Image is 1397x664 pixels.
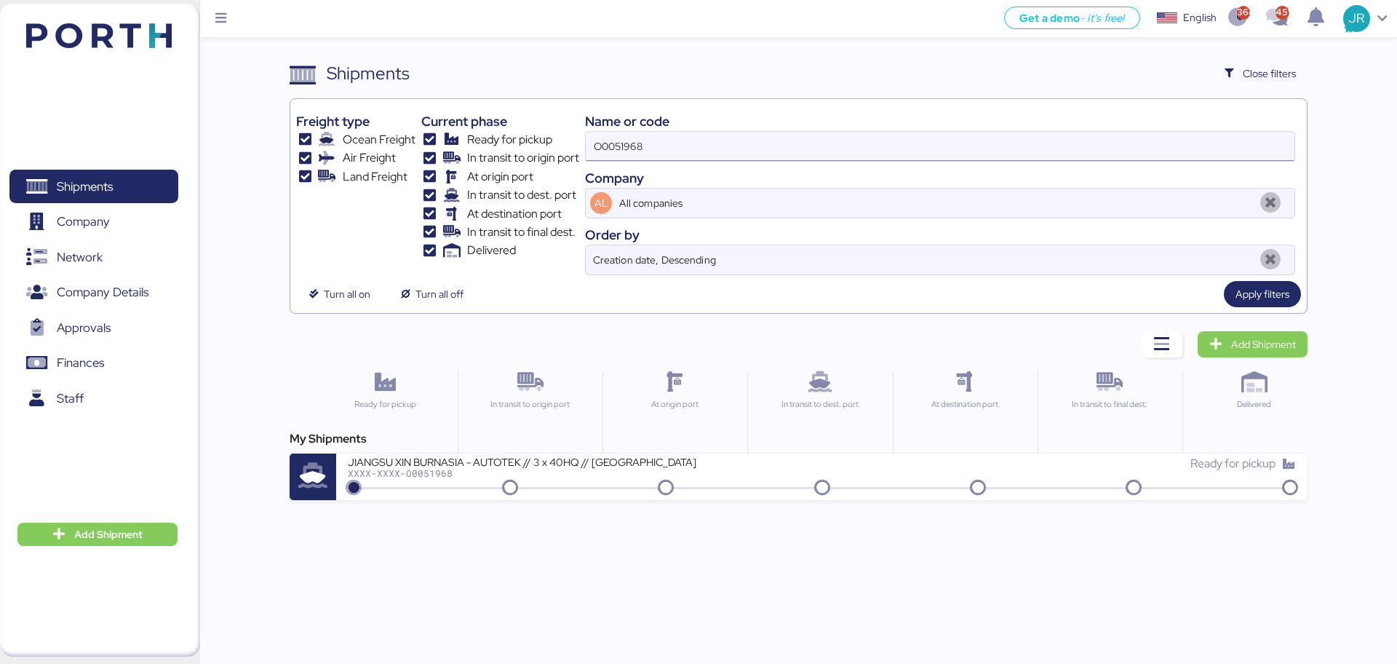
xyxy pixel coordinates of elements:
a: Add Shipment [1198,331,1308,357]
span: Air Freight [343,149,396,167]
button: Turn all off [388,281,475,307]
div: My Shipments [290,430,1307,448]
button: Menu [209,7,234,31]
span: In transit to final dest. [467,224,576,241]
div: Name or code [585,111,1295,131]
div: English [1183,10,1217,25]
div: Ready for pickup [319,398,451,411]
button: Apply filters [1224,281,1301,307]
div: JIANGSU XIN BURNASIA - AUTOTEK // 3 x 40HQ // [GEOGRAPHIC_DATA] - MANZANILLO // MBL: SHSI50262200... [348,455,697,467]
div: At destination port [899,398,1031,411]
span: Land Freight [343,168,407,186]
div: Shipments [327,60,410,87]
a: Shipments [9,170,178,203]
span: Turn all on [324,285,370,303]
span: Company Details [57,282,148,303]
div: Order by [585,225,1295,245]
div: Current phase [421,111,579,131]
span: Finances [57,352,104,373]
span: Ocean Freight [343,131,415,149]
span: Staff [57,388,84,409]
button: Add Shipment [17,523,178,546]
span: Turn all off [415,285,463,303]
a: Company Details [9,276,178,309]
span: Network [57,247,103,268]
span: In transit to origin port [467,149,579,167]
span: Ready for pickup [1190,456,1275,471]
div: In transit to origin port [464,398,596,411]
span: Add Shipment [74,526,143,543]
span: Close filters [1243,65,1296,82]
span: Shipments [57,176,113,197]
a: Staff [9,382,178,415]
span: Apply filters [1235,285,1289,303]
div: In transit to dest. port [754,398,885,411]
span: Ready for pickup [467,131,552,149]
span: Delivered [467,242,516,259]
input: AL [616,189,1253,218]
button: Turn all on [296,281,382,307]
a: Company [9,205,178,239]
div: In transit to final dest. [1044,398,1176,411]
span: AL [594,195,608,211]
a: Finances [9,347,178,380]
div: Delivered [1189,398,1321,411]
div: Company [585,168,1295,188]
span: Company [57,211,110,232]
span: At origin port [467,168,533,186]
button: Close filters [1213,60,1308,87]
span: At destination port [467,205,562,223]
span: In transit to dest. port [467,186,576,204]
span: Approvals [57,317,111,339]
span: Add Shipment [1231,336,1296,353]
a: Network [9,240,178,274]
div: XXXX-XXXX-O0051968 [348,468,697,478]
a: Approvals [9,311,178,344]
span: JR [1348,9,1364,28]
div: At origin port [609,398,741,411]
div: Freight type [296,111,415,131]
